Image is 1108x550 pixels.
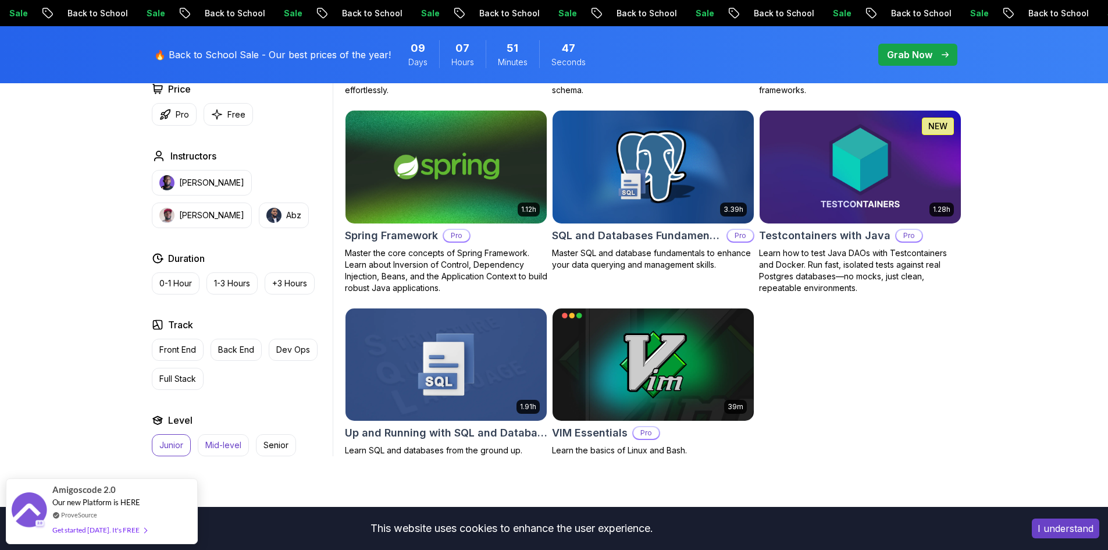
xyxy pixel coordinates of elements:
[170,149,216,163] h2: Instructors
[552,228,722,244] h2: SQL and Databases Fundamentals
[552,445,754,456] p: Learn the basics of Linux and Bash.
[863,8,942,19] p: Back to School
[206,272,258,294] button: 1-3 Hours
[314,8,393,19] p: Back to School
[168,318,193,332] h2: Track
[159,373,196,385] p: Full Stack
[177,8,256,19] p: Back to School
[408,56,427,68] span: Days
[61,510,97,520] a: ProveSource
[498,56,528,68] span: Minutes
[269,339,318,361] button: Dev Ops
[205,439,241,451] p: Mid-level
[214,278,250,289] p: 1-3 Hours
[286,210,301,221] p: Abz
[265,272,315,294] button: +3 Hours
[805,8,842,19] p: Sale
[12,492,47,530] img: provesource social proof notification image
[552,247,754,271] p: Master SQL and database fundamentals to enhance your data querying and management skills.
[179,177,244,189] p: [PERSON_NAME]
[451,56,474,68] span: Hours
[728,230,753,242] p: Pro
[887,48,932,62] p: Grab Now
[168,413,193,427] h2: Level
[159,344,196,356] p: Front End
[159,439,183,451] p: Junior
[152,368,204,390] button: Full Stack
[204,103,253,126] button: Free
[256,8,293,19] p: Sale
[345,308,547,421] img: Up and Running with SQL and Databases card
[119,8,156,19] p: Sale
[152,339,204,361] button: Front End
[259,203,309,228] button: instructor imgAbz
[451,8,530,19] p: Back to School
[263,439,288,451] p: Senior
[52,523,147,537] div: Get started [DATE]. It's FREE
[9,516,1014,541] div: This website uses cookies to enhance the user experience.
[159,208,174,223] img: instructor img
[154,48,391,62] p: 🔥 Back to School Sale - Our best prices of the year!
[276,344,310,356] p: Dev Ops
[552,110,754,271] a: SQL and Databases Fundamentals card3.39hSQL and Databases FundamentalsProMaster SQL and database ...
[633,427,659,439] p: Pro
[760,111,961,223] img: Testcontainers with Java card
[896,230,922,242] p: Pro
[552,425,628,441] h2: VIM Essentials
[728,402,743,411] p: 39m
[553,111,754,223] img: SQL and Databases Fundamentals card
[152,272,199,294] button: 0-1 Hour
[345,247,547,294] p: Master the core concepts of Spring Framework. Learn about Inversion of Control, Dependency Inject...
[345,110,547,294] a: Spring Framework card1.12hSpring FrameworkProMaster the core concepts of Spring Framework. Learn ...
[52,483,116,496] span: Amigoscode 2.0
[520,402,536,411] p: 1.91h
[933,205,950,214] p: 1.28h
[507,40,518,56] span: 51 Minutes
[393,8,430,19] p: Sale
[152,103,197,126] button: Pro
[444,230,469,242] p: Pro
[345,445,547,456] p: Learn SQL and databases from the ground up.
[272,278,307,289] p: +3 Hours
[928,120,947,132] p: NEW
[211,339,262,361] button: Back End
[152,170,252,196] button: instructor img[PERSON_NAME]
[553,308,754,421] img: VIM Essentials card
[724,205,743,214] p: 3.39h
[227,109,245,120] p: Free
[942,8,979,19] p: Sale
[521,205,536,214] p: 1.12h
[1000,8,1080,19] p: Back to School
[218,344,254,356] p: Back End
[256,434,296,456] button: Senior
[411,40,425,56] span: 9 Days
[455,40,469,56] span: 7 Hours
[1032,519,1099,538] button: Accept cookies
[159,278,192,289] p: 0-1 Hour
[552,308,754,457] a: VIM Essentials card39mVIM EssentialsProLearn the basics of Linux and Bash.
[726,8,805,19] p: Back to School
[589,8,668,19] p: Back to School
[562,40,575,56] span: 47 Seconds
[152,203,252,228] button: instructor img[PERSON_NAME]
[40,8,119,19] p: Back to School
[168,251,205,265] h2: Duration
[668,8,705,19] p: Sale
[168,82,191,96] h2: Price
[551,56,586,68] span: Seconds
[759,228,890,244] h2: Testcontainers with Java
[759,110,961,294] a: Testcontainers with Java card1.28hNEWTestcontainers with JavaProLearn how to test Java DAOs with ...
[198,434,249,456] button: Mid-level
[345,228,438,244] h2: Spring Framework
[179,210,244,221] p: [PERSON_NAME]
[159,175,174,190] img: instructor img
[345,308,547,457] a: Up and Running with SQL and Databases card1.91hUp and Running with SQL and DatabasesLearn SQL and...
[530,8,568,19] p: Sale
[345,425,547,441] h2: Up and Running with SQL and Databases
[52,498,140,507] span: Our new Platform is HERE
[152,434,191,456] button: Junior
[176,109,189,120] p: Pro
[345,111,547,223] img: Spring Framework card
[266,208,282,223] img: instructor img
[759,247,961,294] p: Learn how to test Java DAOs with Testcontainers and Docker. Run fast, isolated tests against real...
